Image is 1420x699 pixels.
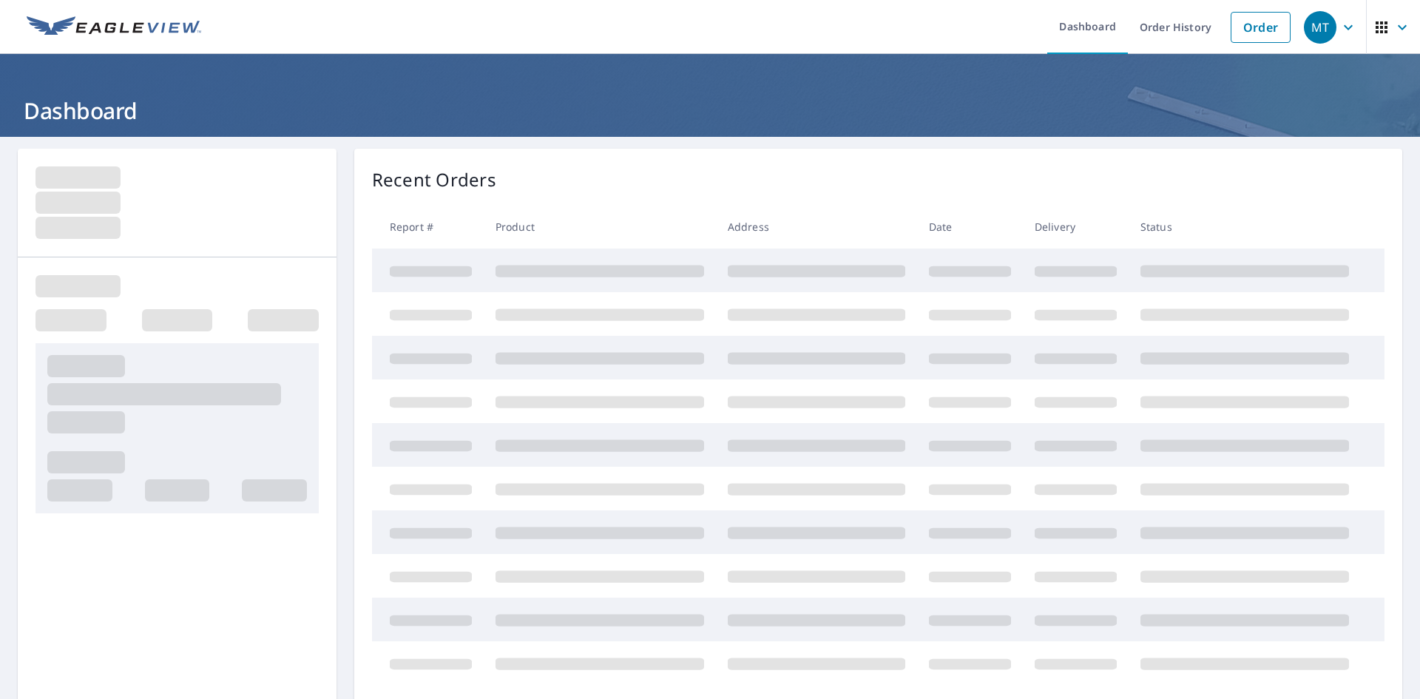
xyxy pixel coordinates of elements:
th: Delivery [1023,205,1129,249]
th: Status [1129,205,1361,249]
th: Report # [372,205,484,249]
th: Product [484,205,716,249]
a: Order [1231,12,1291,43]
p: Recent Orders [372,166,496,193]
h1: Dashboard [18,95,1402,126]
img: EV Logo [27,16,201,38]
div: MT [1304,11,1336,44]
th: Date [917,205,1023,249]
th: Address [716,205,917,249]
